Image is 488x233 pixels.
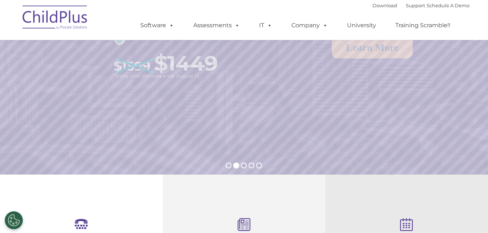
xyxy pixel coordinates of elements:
a: Company [284,18,335,33]
font: | [372,3,469,8]
img: ChildPlus by Procare Solutions [19,0,92,37]
a: Training Scramble!! [388,18,457,33]
a: University [340,18,383,33]
a: Download [372,3,397,8]
a: IT [252,18,279,33]
button: Cookies Settings [5,211,23,229]
a: Assessments [186,18,247,33]
a: Schedule A Demo [427,3,469,8]
a: Software [133,18,181,33]
a: Support [406,3,425,8]
span: Last name [101,48,123,53]
span: Phone number [101,78,132,83]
